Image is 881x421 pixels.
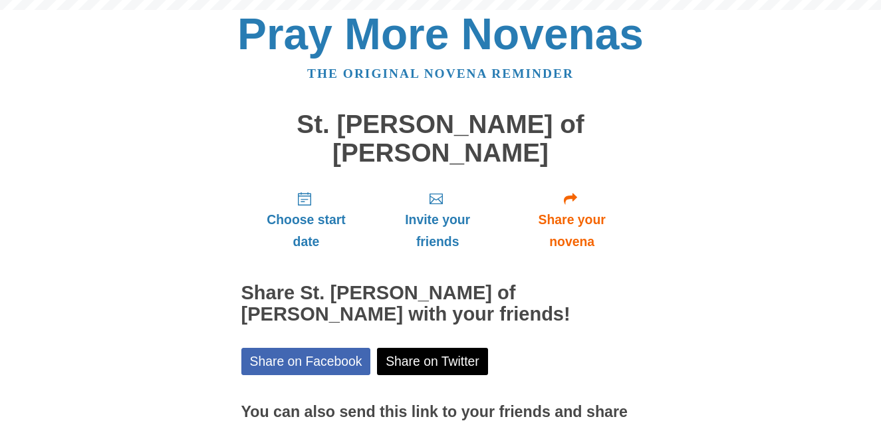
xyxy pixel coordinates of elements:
[241,110,640,167] h1: St. [PERSON_NAME] of [PERSON_NAME]
[241,283,640,325] h2: Share St. [PERSON_NAME] of [PERSON_NAME] with your friends!
[241,180,372,259] a: Choose start date
[504,180,640,259] a: Share your novena
[307,67,574,80] a: The original novena reminder
[237,9,644,59] a: Pray More Novenas
[255,209,358,253] span: Choose start date
[241,348,371,375] a: Share on Facebook
[371,180,503,259] a: Invite your friends
[377,348,488,375] a: Share on Twitter
[384,209,490,253] span: Invite your friends
[517,209,627,253] span: Share your novena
